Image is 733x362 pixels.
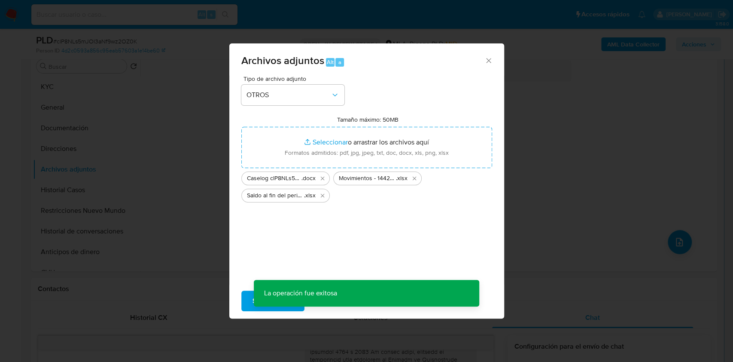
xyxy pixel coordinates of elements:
[243,76,347,82] span: Tipo de archivo adjunto
[247,174,301,183] span: Caselog clP8NLs5mJOI3aNf9wz2OZ0K_2025_07_17_20_24_16
[338,58,341,66] span: a
[252,291,293,310] span: Subir archivo
[304,191,316,200] span: .xlsx
[339,174,396,183] span: Movimientos - 1442884817
[337,116,398,123] label: Tamaño máximo: 50MB
[317,190,328,201] button: Eliminar Saldo al fin del periodo.xlsx
[327,58,334,66] span: Alt
[241,291,304,311] button: Subir archivo
[409,173,420,184] button: Eliminar Movimientos - 1442884817.xlsx
[396,174,408,183] span: .xlsx
[484,56,492,64] button: Cerrar
[317,173,328,184] button: Eliminar Caselog clP8NLs5mJOI3aNf9wz2OZ0K_2025_07_17_20_24_16.docx
[241,168,492,202] ul: Archivos seleccionados
[254,280,347,307] p: La operación fue exitosa
[246,91,331,99] span: OTROS
[247,191,304,200] span: Saldo al fin del periodo
[241,53,324,68] span: Archivos adjuntos
[301,174,316,183] span: .docx
[319,291,347,310] span: Cancelar
[241,85,344,105] button: OTROS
